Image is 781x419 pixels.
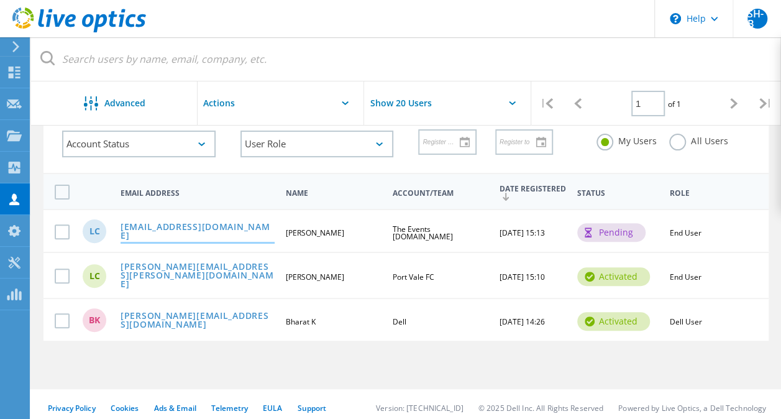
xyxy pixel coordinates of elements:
span: Port Vale FC [393,272,434,282]
span: Status [577,190,659,197]
span: [PERSON_NAME] [285,228,344,238]
svg: \n [670,13,681,24]
span: Bharat K [285,316,315,327]
span: Name [285,190,381,197]
input: Register from [419,130,466,154]
li: © 2025 Dell Inc. All Rights Reserved [478,403,603,413]
input: Register to [496,130,543,154]
a: Telemetry [211,403,248,413]
a: EULA [263,403,282,413]
span: [DATE] 15:13 [500,228,545,238]
a: Live Optics Dashboard [12,26,146,35]
a: [PERSON_NAME][EMAIL_ADDRESS][PERSON_NAME][DOMAIN_NAME] [121,262,275,290]
div: User Role [240,131,394,157]
a: [PERSON_NAME][EMAIL_ADDRESS][DOMAIN_NAME] [121,311,275,331]
span: The Events [DOMAIN_NAME] [393,224,453,242]
span: Dell [393,316,406,327]
a: Cookies [111,403,139,413]
div: Account Status [62,131,216,157]
span: SH-B [747,9,767,29]
div: activated [577,267,650,286]
div: | [531,81,562,126]
span: [PERSON_NAME] [285,272,344,282]
div: pending [577,223,646,242]
label: All Users [669,134,728,145]
span: Email Address [121,190,275,197]
span: BK [89,316,100,325]
span: LC [89,227,100,236]
span: of 1 [668,99,681,109]
span: LC [89,272,100,280]
a: Support [297,403,326,413]
span: Account/Team [393,190,489,197]
span: [DATE] 14:26 [500,316,545,327]
span: End User [670,228,701,238]
div: activated [577,312,650,331]
li: Powered by Live Optics, a Dell Technology [618,403,766,413]
span: [DATE] 15:10 [500,272,545,282]
li: Version: [TECHNICAL_ID] [376,403,464,413]
span: End User [670,272,701,282]
span: Advanced [104,99,145,108]
span: Role [670,190,723,197]
label: My Users [596,134,657,145]
span: Dell User [670,316,702,327]
span: Date Registered [500,185,567,201]
a: [EMAIL_ADDRESS][DOMAIN_NAME] [121,223,275,242]
a: Ads & Email [154,403,196,413]
div: | [750,81,781,126]
a: Privacy Policy [48,403,96,413]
